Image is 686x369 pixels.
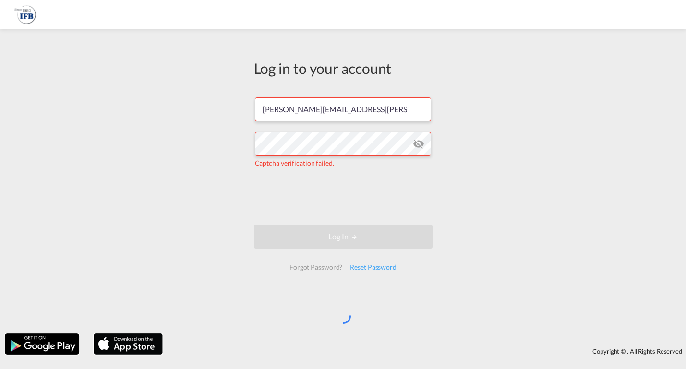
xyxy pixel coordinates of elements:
[255,159,334,167] span: Captcha verification failed.
[93,333,164,356] img: apple.png
[14,4,36,25] img: b628ab10256c11eeb52753acbc15d091.png
[255,97,431,121] input: Enter email/phone number
[254,225,433,249] button: LOGIN
[270,178,416,215] iframe: reCAPTCHA
[254,58,433,78] div: Log in to your account
[286,259,346,276] div: Forgot Password?
[4,333,80,356] img: google.png
[168,343,686,359] div: Copyright © . All Rights Reserved
[413,138,424,150] md-icon: icon-eye-off
[346,259,400,276] div: Reset Password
